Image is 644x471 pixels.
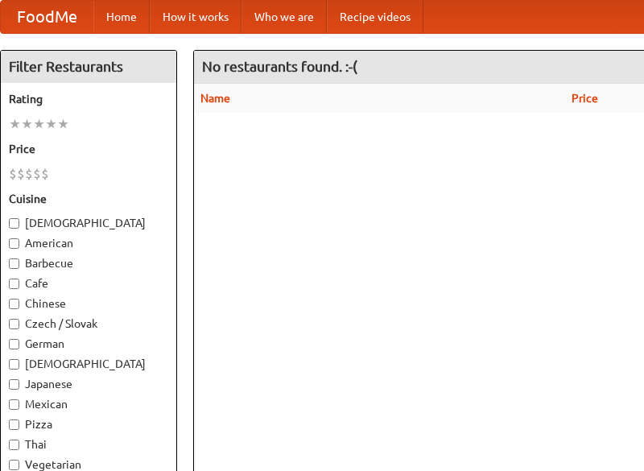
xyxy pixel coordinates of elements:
input: Pizza [9,419,19,430]
li: $ [17,165,25,183]
a: Price [572,92,598,105]
h5: Cuisine [9,191,168,207]
label: German [9,336,168,352]
h4: Filter Restaurants [1,51,176,83]
a: How it works [150,1,242,33]
input: [DEMOGRAPHIC_DATA] [9,218,19,229]
input: Vegetarian [9,460,19,470]
input: Mexican [9,399,19,410]
input: American [9,238,19,249]
a: Name [200,92,230,105]
input: Cafe [9,279,19,289]
label: Thai [9,436,168,452]
a: Home [93,1,150,33]
a: Who we are [242,1,327,33]
label: Japanese [9,376,168,392]
li: $ [33,165,41,183]
label: American [9,235,168,251]
input: Chinese [9,299,19,309]
ng-pluralize: No restaurants found. :-( [202,59,357,74]
a: FoodMe [1,1,93,33]
input: Japanese [9,379,19,390]
li: $ [25,165,33,183]
label: Chinese [9,295,168,312]
label: [DEMOGRAPHIC_DATA] [9,356,168,372]
li: ★ [57,115,69,133]
label: Czech / Slovak [9,316,168,332]
li: ★ [45,115,57,133]
input: Thai [9,440,19,450]
h5: Rating [9,91,168,107]
li: ★ [21,115,33,133]
h5: Price [9,141,168,157]
li: $ [9,165,17,183]
a: Recipe videos [327,1,423,33]
label: Mexican [9,396,168,412]
li: ★ [33,115,45,133]
label: Barbecue [9,255,168,271]
label: Cafe [9,275,168,291]
input: Czech / Slovak [9,319,19,329]
li: ★ [9,115,21,133]
label: Pizza [9,416,168,432]
li: $ [41,165,49,183]
label: [DEMOGRAPHIC_DATA] [9,215,168,231]
input: [DEMOGRAPHIC_DATA] [9,359,19,370]
input: Barbecue [9,258,19,269]
input: German [9,339,19,349]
